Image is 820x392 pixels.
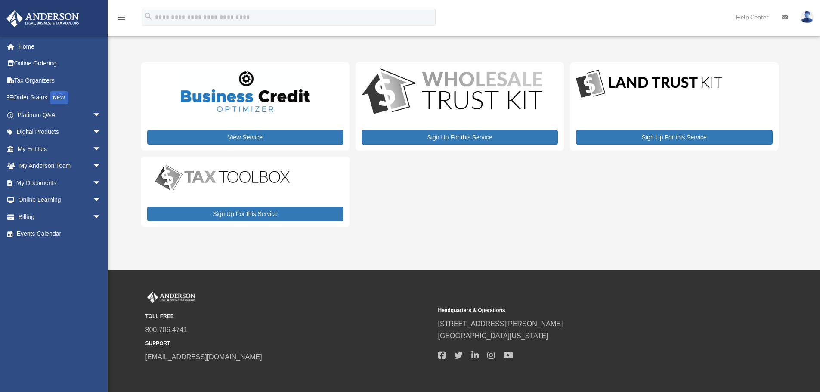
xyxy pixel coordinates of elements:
span: arrow_drop_down [93,123,110,141]
a: Home [6,38,114,55]
span: arrow_drop_down [93,191,110,209]
span: arrow_drop_down [93,140,110,158]
div: NEW [50,91,68,104]
a: My Anderson Teamarrow_drop_down [6,157,114,175]
a: Billingarrow_drop_down [6,208,114,225]
a: Events Calendar [6,225,114,243]
small: Headquarters & Operations [438,306,725,315]
a: Sign Up For this Service [362,130,558,145]
a: Order StatusNEW [6,89,114,107]
span: arrow_drop_down [93,208,110,226]
span: arrow_drop_down [93,106,110,124]
a: Digital Productsarrow_drop_down [6,123,110,141]
span: arrow_drop_down [93,174,110,192]
a: menu [116,15,127,22]
a: [STREET_ADDRESS][PERSON_NAME] [438,320,563,327]
a: My Entitiesarrow_drop_down [6,140,114,157]
img: Anderson Advisors Platinum Portal [145,292,197,303]
img: Anderson Advisors Platinum Portal [4,10,82,27]
a: Online Ordering [6,55,114,72]
a: Sign Up For this Service [147,207,343,221]
img: taxtoolbox_new-1.webp [147,163,298,193]
a: [GEOGRAPHIC_DATA][US_STATE] [438,332,548,340]
a: Online Learningarrow_drop_down [6,191,114,209]
a: My Documentsarrow_drop_down [6,174,114,191]
i: menu [116,12,127,22]
a: Platinum Q&Aarrow_drop_down [6,106,114,123]
a: Sign Up For this Service [576,130,772,145]
a: 800.706.4741 [145,326,188,333]
img: WS-Trust-Kit-lgo-1.jpg [362,68,542,116]
a: Tax Organizers [6,72,114,89]
i: search [144,12,153,21]
img: LandTrust_lgo-1.jpg [576,68,722,100]
a: View Service [147,130,343,145]
small: TOLL FREE [145,312,432,321]
small: SUPPORT [145,339,432,348]
img: User Pic [801,11,814,23]
a: [EMAIL_ADDRESS][DOMAIN_NAME] [145,353,262,361]
span: arrow_drop_down [93,157,110,175]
